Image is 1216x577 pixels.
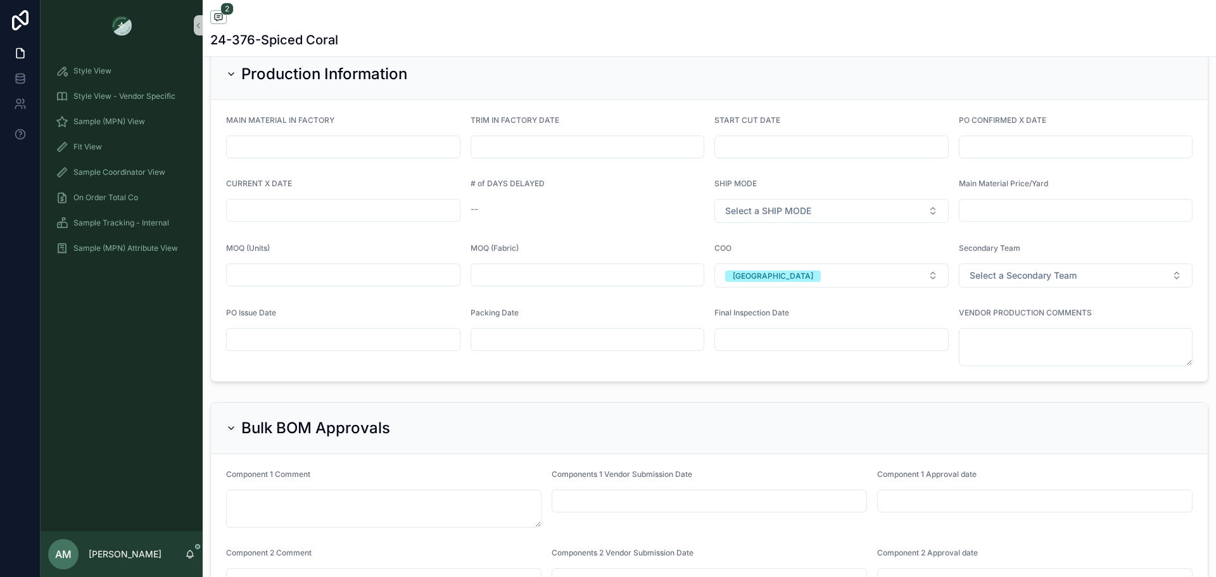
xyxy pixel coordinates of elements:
[959,243,1020,253] span: Secondary Team
[725,205,811,217] span: Select a SHIP MODE
[226,243,270,253] span: MOQ (Units)
[73,66,111,76] span: Style View
[226,179,292,188] span: CURRENT X DATE
[959,179,1048,188] span: Main Material Price/Yard
[226,469,310,479] span: Component 1 Comment
[73,91,175,101] span: Style View - Vendor Specific
[73,193,138,203] span: On Order Total Co
[226,308,276,317] span: PO Issue Date
[877,548,978,557] span: Component 2 Approval date
[714,308,789,317] span: Final Inspection Date
[471,179,545,188] span: # of DAYS DELAYED
[970,269,1077,282] span: Select a Secondary Team
[48,161,195,184] a: Sample Coordinator View
[73,117,145,127] span: Sample (MPN) View
[89,548,161,561] p: [PERSON_NAME]
[471,308,519,317] span: Packing Date
[959,263,1193,288] button: Select Button
[226,115,334,125] span: MAIN MATERIAL IN FACTORY
[552,469,692,479] span: Components 1 Vendor Submission Date
[733,270,813,282] div: [GEOGRAPHIC_DATA]
[714,199,949,223] button: Select Button
[877,469,977,479] span: Component 1 Approval date
[111,15,132,35] img: App logo
[48,85,195,108] a: Style View - Vendor Specific
[73,142,102,152] span: Fit View
[48,136,195,158] a: Fit View
[220,3,234,15] span: 2
[48,237,195,260] a: Sample (MPN) Attribute View
[73,243,178,253] span: Sample (MPN) Attribute View
[73,167,165,177] span: Sample Coordinator View
[714,179,757,188] span: SHIP MODE
[471,115,559,125] span: TRIM IN FACTORY DATE
[241,418,390,438] h2: Bulk BOM Approvals
[48,186,195,209] a: On Order Total Co
[714,243,731,253] span: COO
[471,243,519,253] span: MOQ (Fabric)
[73,218,169,228] span: Sample Tracking - Internal
[714,115,780,125] span: START CUT DATE
[210,10,227,26] button: 2
[959,308,1092,317] span: VENDOR PRODUCTION COMMENTS
[959,115,1046,125] span: PO CONFIRMED X DATE
[48,60,195,82] a: Style View
[241,64,407,84] h2: Production Information
[210,31,338,49] h1: 24-376-Spiced Coral
[226,548,312,557] span: Component 2 Comment
[48,212,195,234] a: Sample Tracking - Internal
[41,51,203,276] div: scrollable content
[714,263,949,288] button: Select Button
[471,203,478,215] span: --
[48,110,195,133] a: Sample (MPN) View
[552,548,693,557] span: Components 2 Vendor Submission Date
[55,547,72,562] span: AM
